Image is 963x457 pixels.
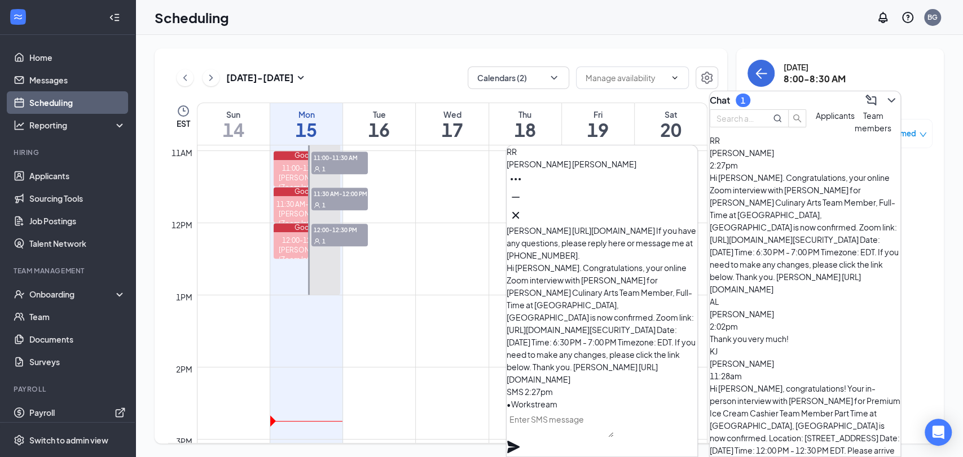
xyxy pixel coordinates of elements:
[226,72,294,84] h3: [DATE] - [DATE]
[710,321,738,331] span: 2:02pm
[562,103,634,145] a: September 19, 2025
[710,94,730,107] h3: Chat
[270,120,342,139] h1: 15
[274,199,340,209] div: 11:30 AM-12:00 PM
[507,170,525,188] button: Ellipses
[314,202,320,208] svg: User
[322,165,326,173] span: 1
[29,305,126,328] a: Team
[169,219,195,231] div: 12pm
[29,119,126,131] div: Reporting
[177,69,194,86] button: ChevronLeft
[311,224,368,235] span: 12:00-12:30 PM
[29,289,116,300] div: Onboarding
[343,109,415,120] div: Tue
[203,69,219,86] button: ChevronRight
[710,160,738,170] span: 2:27pm
[507,206,525,224] button: Cross
[710,295,900,308] div: AL
[885,94,898,107] svg: ChevronDown
[177,118,190,129] span: EST
[14,148,124,157] div: Hiring
[174,363,195,375] div: 2pm
[205,71,217,85] svg: ChevronRight
[784,73,846,85] h3: 8:00-8:30 AM
[788,109,806,127] button: search
[314,166,320,172] svg: User
[710,148,774,158] span: [PERSON_NAME]
[416,103,488,145] a: September 17, 2025
[12,11,24,23] svg: WorkstreamLogo
[274,223,340,232] div: Google
[773,114,782,123] svg: MagnifyingGlass
[548,72,560,83] svg: ChevronDown
[789,114,806,123] span: search
[314,238,320,245] svg: User
[174,291,195,303] div: 1pm
[507,159,636,169] span: [PERSON_NAME] [PERSON_NAME]
[562,109,634,120] div: Fri
[562,120,634,139] h1: 19
[29,46,126,69] a: Home
[109,12,120,23] svg: Collapse
[784,61,846,73] div: [DATE]
[274,173,340,240] div: [PERSON_NAME] (Zoom Interview - [PERSON_NAME] True Blue Crew, Part-Time at [GEOGRAPHIC_DATA], [GE...
[927,12,938,22] div: BG
[507,385,697,398] div: SMS 2:27pm
[29,434,108,446] div: Switch to admin view
[509,172,522,186] svg: Ellipses
[177,104,190,118] svg: Clock
[29,350,126,373] a: Surveys
[919,131,927,139] span: down
[274,163,340,173] div: 11:00-11:30 AM
[489,103,561,145] a: September 18, 2025
[901,11,914,24] svg: QuestionInfo
[155,8,229,27] h1: Scheduling
[29,401,126,424] a: PayrollExternalLink
[816,110,855,121] span: Applicants
[635,120,707,139] h1: 20
[635,109,707,120] div: Sat
[29,165,126,187] a: Applicants
[509,190,522,204] svg: Minimize
[862,91,880,109] button: ComposeMessage
[864,94,878,107] svg: ComposeMessage
[509,208,522,222] svg: Cross
[855,110,891,133] span: Team members
[507,440,520,454] svg: Plane
[14,119,25,131] svg: Analysis
[754,66,768,80] svg: ArrowLeft
[14,266,124,276] div: Team Management
[174,435,195,447] div: 3pm
[311,188,368,199] span: 11:30 AM-12:00 PM
[311,152,368,163] span: 11:00-11:30 AM
[14,289,25,300] svg: UserCheck
[741,96,745,105] div: 1
[716,112,757,125] input: Search applicant
[416,120,488,139] h1: 17
[274,245,340,322] div: [PERSON_NAME] (Zoom Interview - [PERSON_NAME] Drive Thru Team Member, Part-Time at [GEOGRAPHIC_DA...
[747,60,775,87] button: back-button
[197,120,270,139] h1: 14
[876,11,890,24] svg: Notifications
[489,120,561,139] h1: 18
[696,66,718,89] button: Settings
[468,66,569,89] button: Calendars (2)ChevronDown
[179,71,191,85] svg: ChevronLeft
[274,187,340,196] div: Google
[710,332,900,345] div: Thank you very much!
[29,69,126,91] a: Messages
[710,134,900,147] div: RR
[274,151,340,160] div: Google
[710,171,900,295] div: Hi [PERSON_NAME]. Congratulations, your online Zoom interview with [PERSON_NAME] for [PERSON_NAME...
[274,236,340,245] div: 12:00-12:30 PM
[270,103,342,145] a: September 15, 2025
[507,145,697,158] div: RR
[635,103,707,145] a: September 20, 2025
[416,109,488,120] div: Wed
[14,434,25,446] svg: Settings
[489,109,561,120] div: Thu
[700,71,714,85] svg: Settings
